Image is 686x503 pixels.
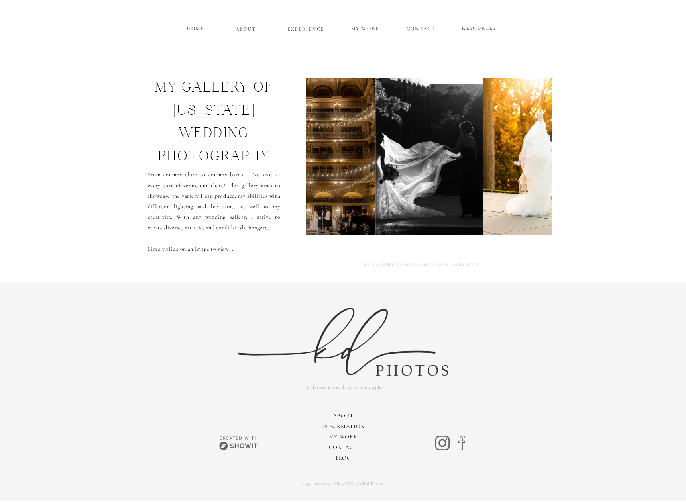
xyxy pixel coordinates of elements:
[329,444,358,451] a: Contact
[375,78,483,235] img: Flowing veil shot in black and white at Loyola, Maryland Wedding
[364,261,495,270] a: [US_STATE] WEDDING PHOTOGRAPHY, [PERSON_NAME] PHOTOS
[407,24,436,31] a: CONTACT
[483,78,600,235] img: Groom holding bride and dipping her, BCC wedding
[461,24,497,31] a: RESOURCES
[350,24,381,31] a: MY WORK
[336,454,351,461] a: Blog
[287,25,325,31] a: EXPERIENCE
[181,479,506,489] a: copyright 2025 [PERSON_NAME] Photos
[323,423,365,430] a: information
[186,24,206,31] a: HOME
[148,170,281,243] p: From country clubs to country barns... I've shot at every sort of venue out there! This gallery a...
[236,25,256,31] a: ABOUT
[261,382,430,392] a: Baltimore wedding photography
[333,412,354,419] a: About
[137,78,292,168] h1: my gallery of [US_STATE] wedding photography
[329,433,358,440] a: My Work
